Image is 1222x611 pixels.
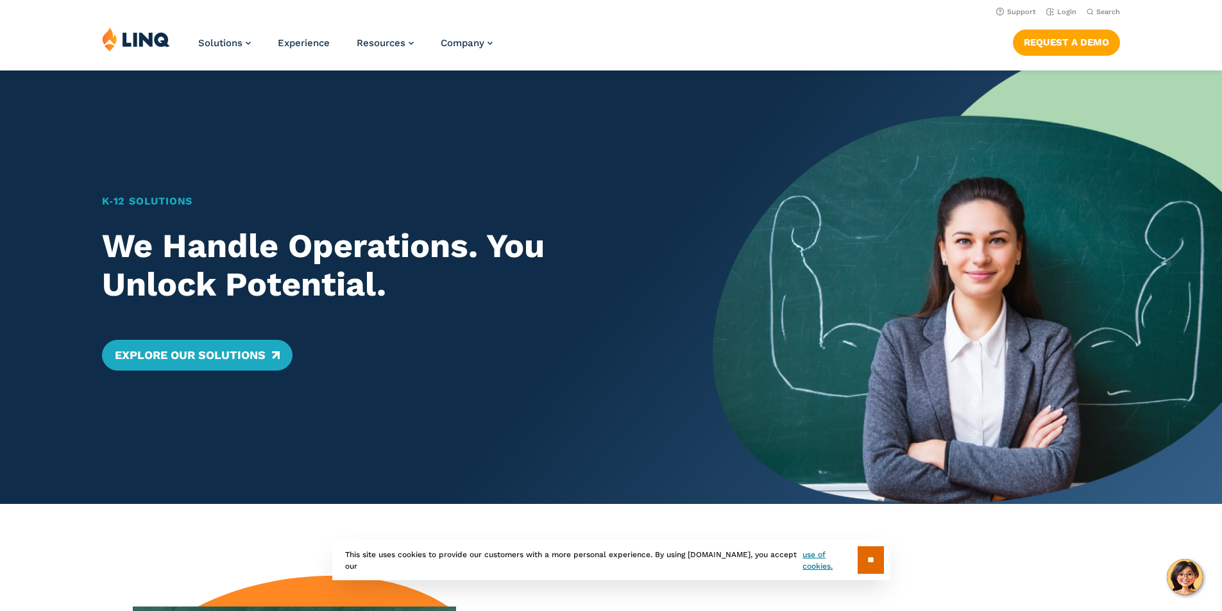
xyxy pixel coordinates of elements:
[1013,29,1120,55] a: Request a Demo
[357,37,414,49] a: Resources
[357,37,405,49] span: Resources
[1087,7,1120,17] button: Open Search Bar
[441,37,493,49] a: Company
[1013,27,1120,55] nav: Button Navigation
[198,37,251,49] a: Solutions
[102,27,170,51] img: LINQ | K‑12 Software
[802,549,857,572] a: use of cookies.
[713,71,1222,504] img: Home Banner
[198,27,493,69] nav: Primary Navigation
[441,37,484,49] span: Company
[1046,8,1076,16] a: Login
[278,37,330,49] a: Experience
[1096,8,1120,16] span: Search
[996,8,1036,16] a: Support
[102,340,293,371] a: Explore Our Solutions
[1167,559,1203,595] button: Hello, have a question? Let’s chat.
[198,37,242,49] span: Solutions
[102,194,663,209] h1: K‑12 Solutions
[102,227,663,304] h2: We Handle Operations. You Unlock Potential.
[332,540,890,580] div: This site uses cookies to provide our customers with a more personal experience. By using [DOMAIN...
